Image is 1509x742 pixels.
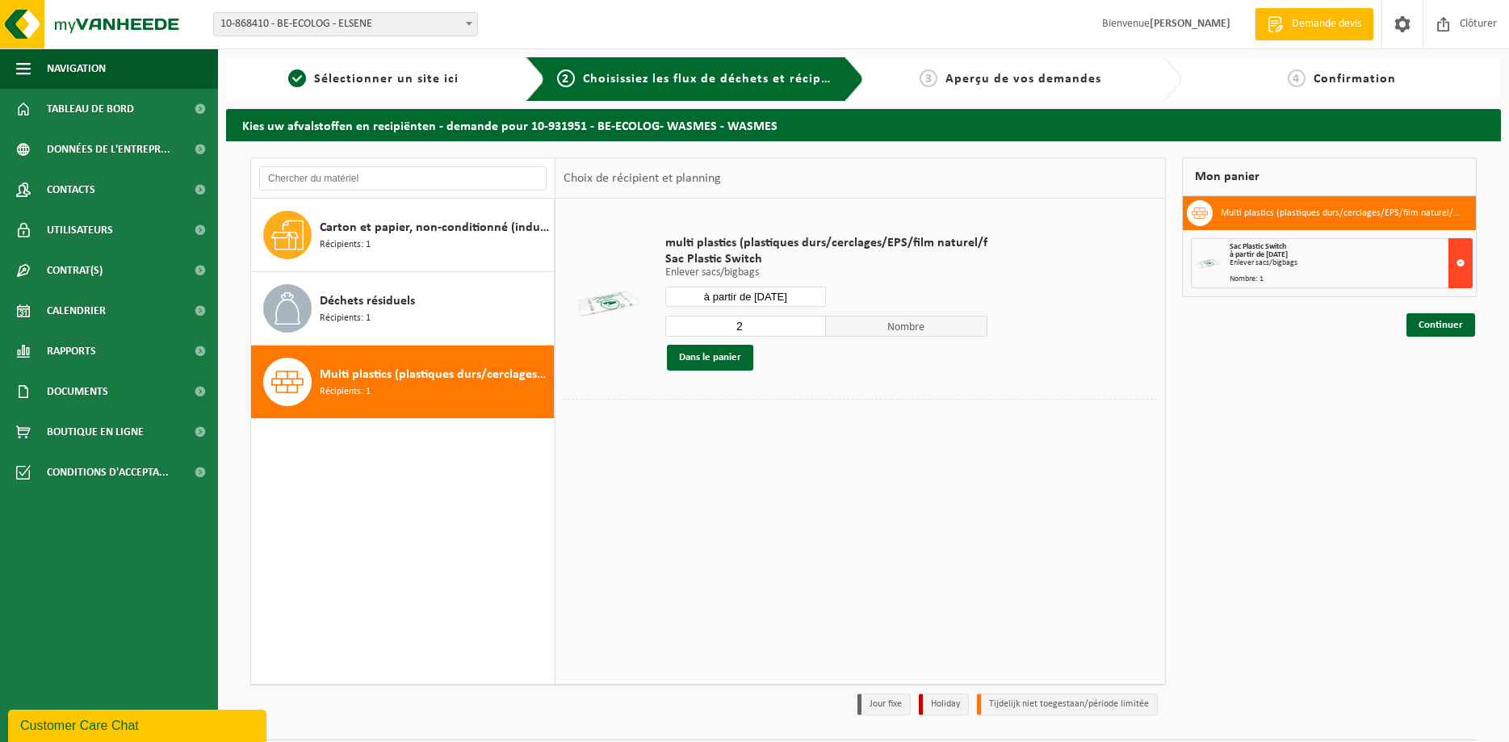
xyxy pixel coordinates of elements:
span: Nombre [826,316,987,337]
span: multi plastics (plastiques durs/cerclages/EPS/film naturel/f [665,235,987,251]
h2: Kies uw afvalstoffen en recipiënten - demande pour 10-931951 - BE-ECOLOG- WASMES - WASMES [226,109,1501,140]
span: Récipients: 1 [320,384,371,400]
a: Demande devis [1255,8,1373,40]
button: Multi plastics (plastiques durs/cerclages/EPS/film naturel/film mélange/PMC) Récipients: 1 [251,346,555,418]
span: Déchets résiduels [320,291,415,311]
a: 1Sélectionner un site ici [234,69,513,89]
span: Confirmation [1314,73,1396,86]
span: Rapports [47,331,96,371]
span: 10-868410 - BE-ECOLOG - ELSENE [213,12,478,36]
span: 1 [288,69,306,87]
button: Dans le panier [667,345,753,371]
span: Aperçu de vos demandes [945,73,1101,86]
li: Jour fixe [857,694,911,715]
span: Sélectionner un site ici [314,73,459,86]
span: 3 [920,69,937,87]
a: Continuer [1406,313,1475,337]
li: Holiday [919,694,969,715]
span: Utilisateurs [47,210,113,250]
span: Contacts [47,170,95,210]
span: Récipients: 1 [320,311,371,326]
div: Enlever sacs/bigbags [1230,259,1472,267]
div: Nombre: 1 [1230,275,1472,283]
p: Enlever sacs/bigbags [665,267,987,279]
input: Chercher du matériel [259,166,547,191]
input: Sélectionnez date [665,287,827,307]
h3: Multi plastics (plastiques durs/cerclages/EPS/film naturel/film mélange/PMC) [1221,200,1464,226]
span: Récipients: 1 [320,237,371,253]
span: Demande devis [1288,16,1365,32]
span: Boutique en ligne [47,412,144,452]
span: 10-868410 - BE-ECOLOG - ELSENE [214,13,477,36]
span: Calendrier [47,291,106,331]
li: Tijdelijk niet toegestaan/période limitée [977,694,1158,715]
strong: à partir de [DATE] [1230,250,1288,259]
button: Carton et papier, non-conditionné (industriel) Récipients: 1 [251,199,555,272]
strong: [PERSON_NAME] [1150,18,1230,30]
span: Navigation [47,48,106,89]
span: Conditions d'accepta... [47,452,169,493]
span: Sac Plastic Switch [665,251,987,267]
button: Déchets résiduels Récipients: 1 [251,272,555,346]
span: Données de l'entrepr... [47,129,170,170]
span: Multi plastics (plastiques durs/cerclages/EPS/film naturel/film mélange/PMC) [320,365,550,384]
div: Mon panier [1182,157,1477,196]
span: Sac Plastic Switch [1230,242,1286,251]
iframe: chat widget [8,706,270,742]
span: Contrat(s) [47,250,103,291]
span: 2 [557,69,575,87]
span: Choisissiez les flux de déchets et récipients [583,73,852,86]
span: Tableau de bord [47,89,134,129]
span: Documents [47,371,108,412]
span: 4 [1288,69,1306,87]
span: Carton et papier, non-conditionné (industriel) [320,218,550,237]
div: Choix de récipient et planning [555,158,729,199]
